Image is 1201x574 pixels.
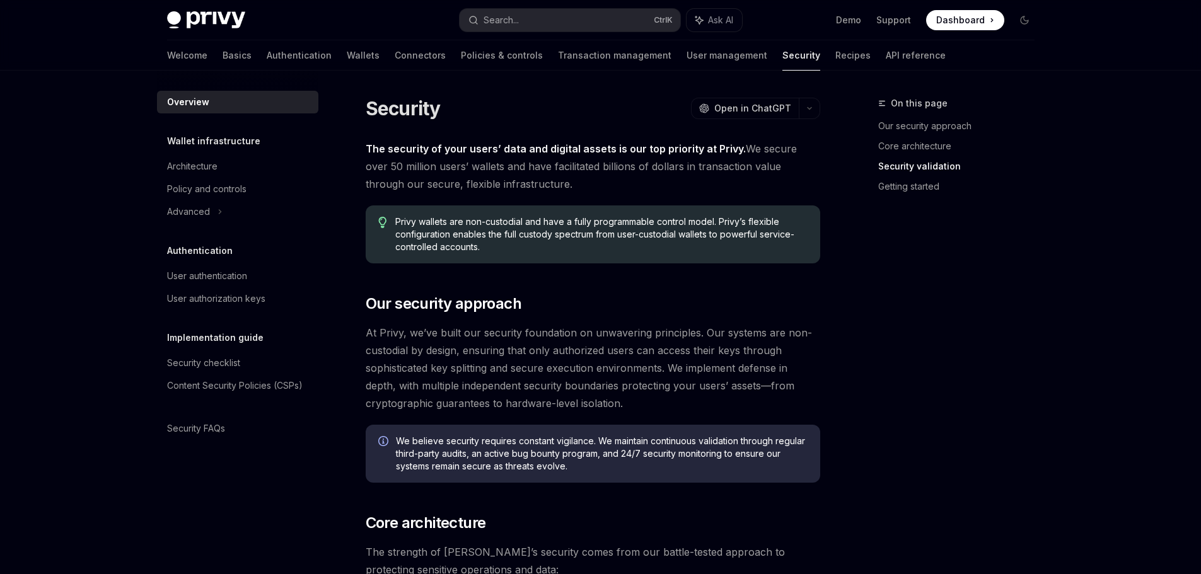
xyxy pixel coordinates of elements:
[366,142,746,155] strong: The security of your users’ data and digital assets is our top priority at Privy.
[223,40,252,71] a: Basics
[484,13,519,28] div: Search...
[835,40,871,71] a: Recipes
[366,294,521,314] span: Our security approach
[157,91,318,113] a: Overview
[654,15,673,25] span: Ctrl K
[460,9,680,32] button: Search...CtrlK
[167,243,233,258] h5: Authentication
[167,421,225,436] div: Security FAQs
[687,40,767,71] a: User management
[347,40,380,71] a: Wallets
[378,217,387,228] svg: Tip
[878,176,1045,197] a: Getting started
[167,95,209,110] div: Overview
[782,40,820,71] a: Security
[167,159,218,174] div: Architecture
[395,40,446,71] a: Connectors
[157,417,318,440] a: Security FAQs
[936,14,985,26] span: Dashboard
[167,11,245,29] img: dark logo
[366,140,820,193] span: We secure over 50 million users’ wallets and have facilitated billions of dollars in transaction ...
[714,102,791,115] span: Open in ChatGPT
[396,435,808,473] span: We believe security requires constant vigilance. We maintain continuous validation through regula...
[157,178,318,200] a: Policy and controls
[687,9,742,32] button: Ask AI
[878,136,1045,156] a: Core architecture
[167,134,260,149] h5: Wallet infrastructure
[891,96,948,111] span: On this page
[366,324,820,412] span: At Privy, we’ve built our security foundation on unwavering principles. Our systems are non-custo...
[157,265,318,287] a: User authentication
[167,330,264,345] h5: Implementation guide
[558,40,671,71] a: Transaction management
[926,10,1004,30] a: Dashboard
[836,14,861,26] a: Demo
[167,181,247,197] div: Policy and controls
[157,374,318,397] a: Content Security Policies (CSPs)
[691,98,799,119] button: Open in ChatGPT
[878,116,1045,136] a: Our security approach
[167,378,303,393] div: Content Security Policies (CSPs)
[157,155,318,178] a: Architecture
[167,40,207,71] a: Welcome
[167,204,210,219] div: Advanced
[461,40,543,71] a: Policies & controls
[167,291,265,306] div: User authorization keys
[157,287,318,310] a: User authorization keys
[167,268,247,284] div: User authentication
[876,14,911,26] a: Support
[267,40,332,71] a: Authentication
[878,156,1045,176] a: Security validation
[378,436,391,449] svg: Info
[708,14,733,26] span: Ask AI
[167,355,240,370] div: Security checklist
[366,513,486,533] span: Core architecture
[886,40,946,71] a: API reference
[157,352,318,374] a: Security checklist
[1014,10,1035,30] button: Toggle dark mode
[366,97,441,120] h1: Security
[395,215,807,253] span: Privy wallets are non-custodial and have a fully programmable control model. Privy’s flexible con...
